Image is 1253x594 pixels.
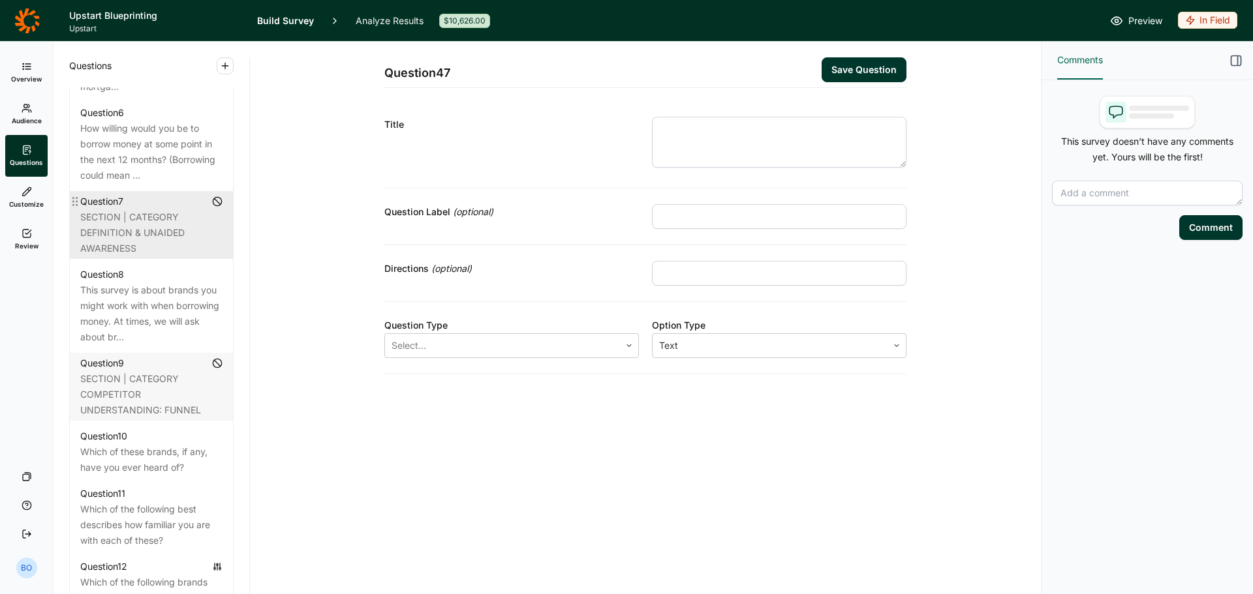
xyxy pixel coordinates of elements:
[1179,215,1243,240] button: Comment
[80,194,123,209] div: Question 7
[70,102,233,186] a: Question6How willing would you be to borrow money at some point in the next 12 months? (Borrowing...
[80,486,125,501] div: Question 11
[15,241,39,250] span: Review
[70,264,233,348] a: Question8This survey is about brands you might work with when borrowing money. At times, we will ...
[12,116,42,125] span: Audience
[5,135,48,177] a: Questions
[80,267,124,282] div: Question 8
[453,204,493,220] span: (optional)
[80,121,223,183] div: How willing would you be to borrow money at some point in the next 12 months? (Borrowing could me...
[11,74,42,83] span: Overview
[1178,12,1237,30] button: In Field
[69,23,241,34] span: Upstart
[439,14,490,28] div: $10,626.00
[1057,42,1103,80] button: Comments
[431,261,472,276] span: (optional)
[384,117,639,132] div: Title
[5,218,48,260] a: Review
[69,8,241,23] h1: Upstart Blueprinting
[1057,52,1103,68] span: Comments
[80,282,223,345] div: This survey is about brands you might work with when borrowing money. At times, we will ask about...
[5,177,48,218] a: Customize
[16,557,37,578] div: BO
[822,57,906,82] button: Save Question
[1178,12,1237,29] div: In Field
[80,501,223,548] div: Which of the following best describes how familiar you are with each of these?
[70,353,233,421] a: Question9SECTION | CATEGORY COMPETITOR UNDERSTANDING: FUNNEL
[70,191,233,259] a: Question7SECTION | CATEGORY DEFINITION & UNAIDED AWARENESS
[10,158,43,167] span: Questions
[5,52,48,93] a: Overview
[80,105,124,121] div: Question 6
[1128,13,1162,29] span: Preview
[80,559,127,574] div: Question 12
[384,261,639,276] div: Directions
[70,426,233,478] a: Question10Which of these brands, if any, have you ever heard of?
[9,200,44,209] span: Customize
[80,444,223,475] div: Which of these brands, if any, have you ever heard of?
[384,318,639,333] div: Question Type
[80,428,127,444] div: Question 10
[5,93,48,135] a: Audience
[652,318,906,333] div: Option Type
[70,483,233,551] a: Question11Which of the following best describes how familiar you are with each of these?
[1052,134,1243,165] p: This survey doesn't have any comments yet. Yours will be the first!
[384,204,639,220] div: Question Label
[69,58,112,74] span: Questions
[80,355,124,371] div: Question 9
[1110,13,1162,29] a: Preview
[80,209,223,256] div: SECTION | CATEGORY DEFINITION & UNAIDED AWARENESS
[80,371,223,418] div: SECTION | CATEGORY COMPETITOR UNDERSTANDING: FUNNEL
[384,64,450,82] span: Question 47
